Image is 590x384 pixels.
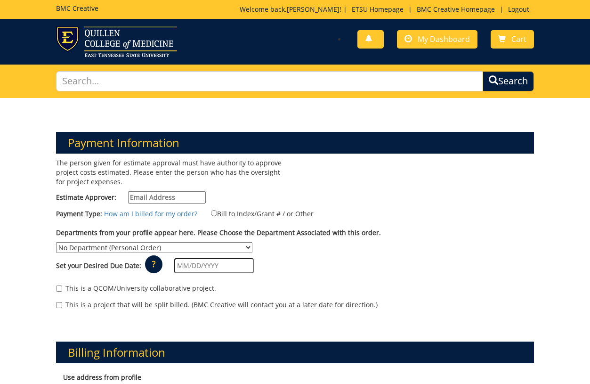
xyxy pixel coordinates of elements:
label: Bill to Index/Grant # / or Other [199,208,314,219]
input: Search... [56,71,483,91]
label: This is a project that will be split billed. (BMC Creative will contact you at a later date for d... [56,300,378,310]
img: ETSU logo [56,26,177,57]
b: Use address from profile [63,373,141,382]
a: ETSU Homepage [347,5,408,14]
label: Departments from your profile appear here. Please Choose the Department Associated with this order. [56,228,381,237]
a: How am I billed for my order? [104,209,197,218]
label: Set your Desired Due Date: [56,261,141,270]
a: Logout [503,5,534,14]
h5: BMC Creative [56,5,98,12]
span: My Dashboard [418,34,470,44]
a: [PERSON_NAME] [287,5,339,14]
p: Welcome back, ! | | | [240,5,534,14]
input: Estimate Approver: [128,191,206,204]
input: Bill to Index/Grant # / or Other [211,210,217,216]
p: ? [145,255,162,273]
a: BMC Creative Homepage [412,5,500,14]
a: My Dashboard [397,30,477,49]
button: Search [483,71,534,91]
input: MM/DD/YYYY [174,258,254,273]
p: The person given for estimate approval must have authority to approve project costs estimated. Pl... [56,158,288,187]
label: This is a QCOM/University collaborative project. [56,284,216,293]
input: This is a QCOM/University collaborative project. [56,286,62,292]
label: Estimate Approver: [56,191,206,204]
a: Cart [491,30,534,49]
span: Cart [511,34,526,44]
input: This is a project that will be split billed. (BMC Creative will contact you at a later date for d... [56,302,62,308]
h3: Billing Information [56,342,533,363]
h3: Payment Information [56,132,533,154]
label: Payment Type: [56,209,102,219]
